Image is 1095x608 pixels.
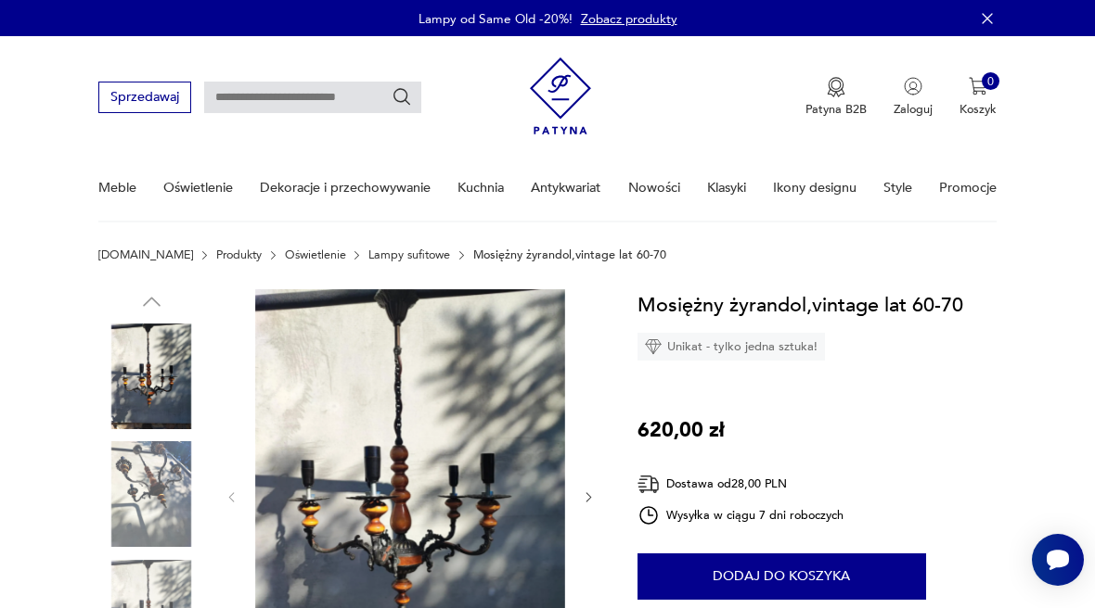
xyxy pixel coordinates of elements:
a: Promocje [939,156,997,220]
img: Zdjęcie produktu Mosiężny żyrandol,vintage lat 60-70 [98,441,204,547]
p: Mosiężny żyrandol,vintage lat 60-70 [473,248,666,261]
img: Patyna - sklep z meblami i dekoracjami vintage [530,51,592,141]
a: Ikony designu [773,156,857,220]
a: Oświetlenie [163,156,233,220]
a: Klasyki [707,156,746,220]
p: Patyna B2B [805,101,867,118]
p: Zaloguj [894,101,933,118]
iframe: Smartsupp widget button [1032,534,1084,586]
a: Lampy sufitowe [368,248,450,261]
div: Unikat - tylko jedna sztuka! [638,333,825,361]
div: Dostawa od 28,00 PLN [638,473,844,496]
button: Sprzedawaj [98,82,190,112]
h1: Mosiężny żyrandol,vintage lat 60-70 [638,289,963,321]
div: 0 [982,72,1000,91]
button: Zaloguj [894,77,933,118]
p: Koszyk [960,101,997,118]
a: Meble [98,156,136,220]
a: Sprzedawaj [98,93,190,104]
img: Ikonka użytkownika [904,77,922,95]
button: 0Koszyk [960,77,997,118]
a: Oświetlenie [285,248,346,261]
a: Antykwariat [531,156,600,220]
p: 620,00 zł [638,414,725,446]
img: Ikona dostawy [638,473,660,496]
img: Ikona medalu [827,77,845,97]
button: Patyna B2B [805,77,867,118]
a: Kuchnia [457,156,504,220]
img: Zdjęcie produktu Mosiężny żyrandol,vintage lat 60-70 [98,323,204,429]
a: Ikona medaluPatyna B2B [805,77,867,118]
a: Nowości [628,156,680,220]
a: Style [883,156,912,220]
a: Produkty [216,248,262,261]
a: Dekoracje i przechowywanie [260,156,431,220]
div: Wysyłka w ciągu 7 dni roboczych [638,504,844,526]
img: Ikona koszyka [969,77,987,95]
button: Dodaj do koszyka [638,553,926,600]
button: Szukaj [392,87,412,108]
img: Ikona diamentu [645,338,662,355]
a: [DOMAIN_NAME] [98,248,193,261]
a: Zobacz produkty [581,10,677,28]
p: Lampy od Same Old -20%! [419,10,573,28]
